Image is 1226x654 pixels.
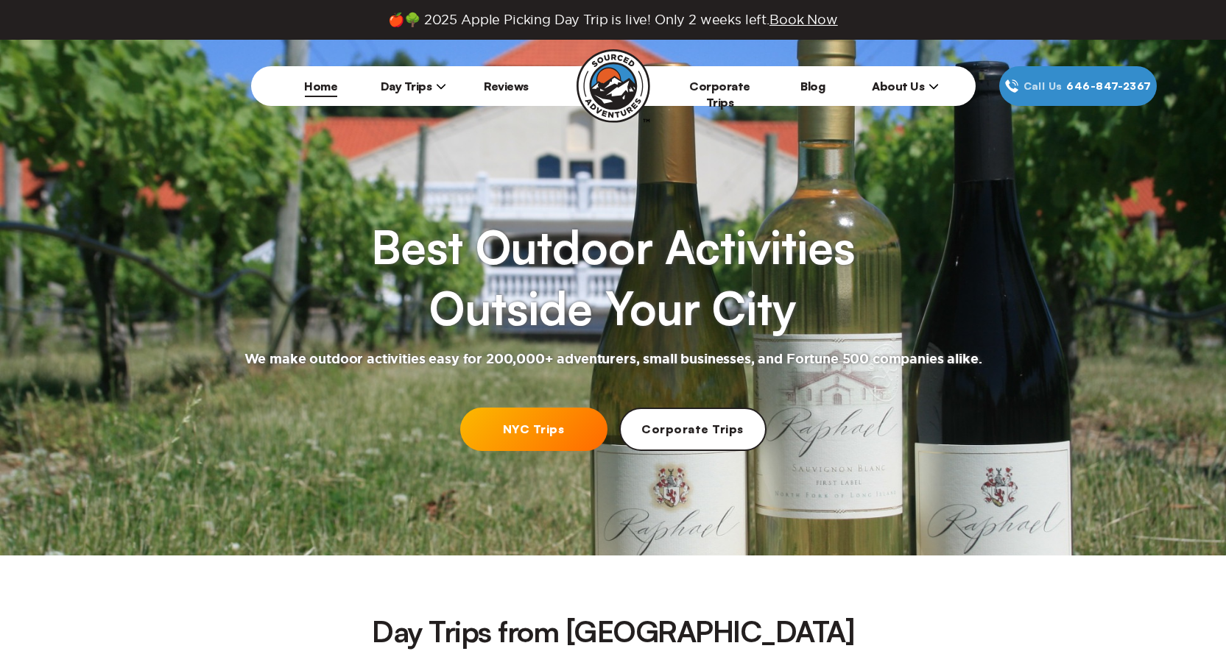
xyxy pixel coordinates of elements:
a: Home [304,79,337,93]
span: 🍎🌳 2025 Apple Picking Day Trip is live! Only 2 weeks left. [388,12,837,28]
span: About Us [872,79,939,93]
span: Book Now [769,13,838,26]
a: Corporate Trips [619,408,767,451]
span: 646‍-847‍-2367 [1066,78,1151,94]
a: NYC Trips [460,408,607,451]
span: Day Trips [381,79,447,93]
h1: Best Outdoor Activities Outside Your City [371,216,854,339]
span: Call Us [1019,78,1067,94]
h2: We make outdoor activities easy for 200,000+ adventurers, small businesses, and Fortune 500 compa... [244,351,982,369]
a: Call Us646‍-847‍-2367 [999,66,1157,106]
a: Corporate Trips [689,79,750,110]
img: Sourced Adventures company logo [577,49,650,123]
a: Reviews [484,79,529,93]
a: Blog [800,79,825,93]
